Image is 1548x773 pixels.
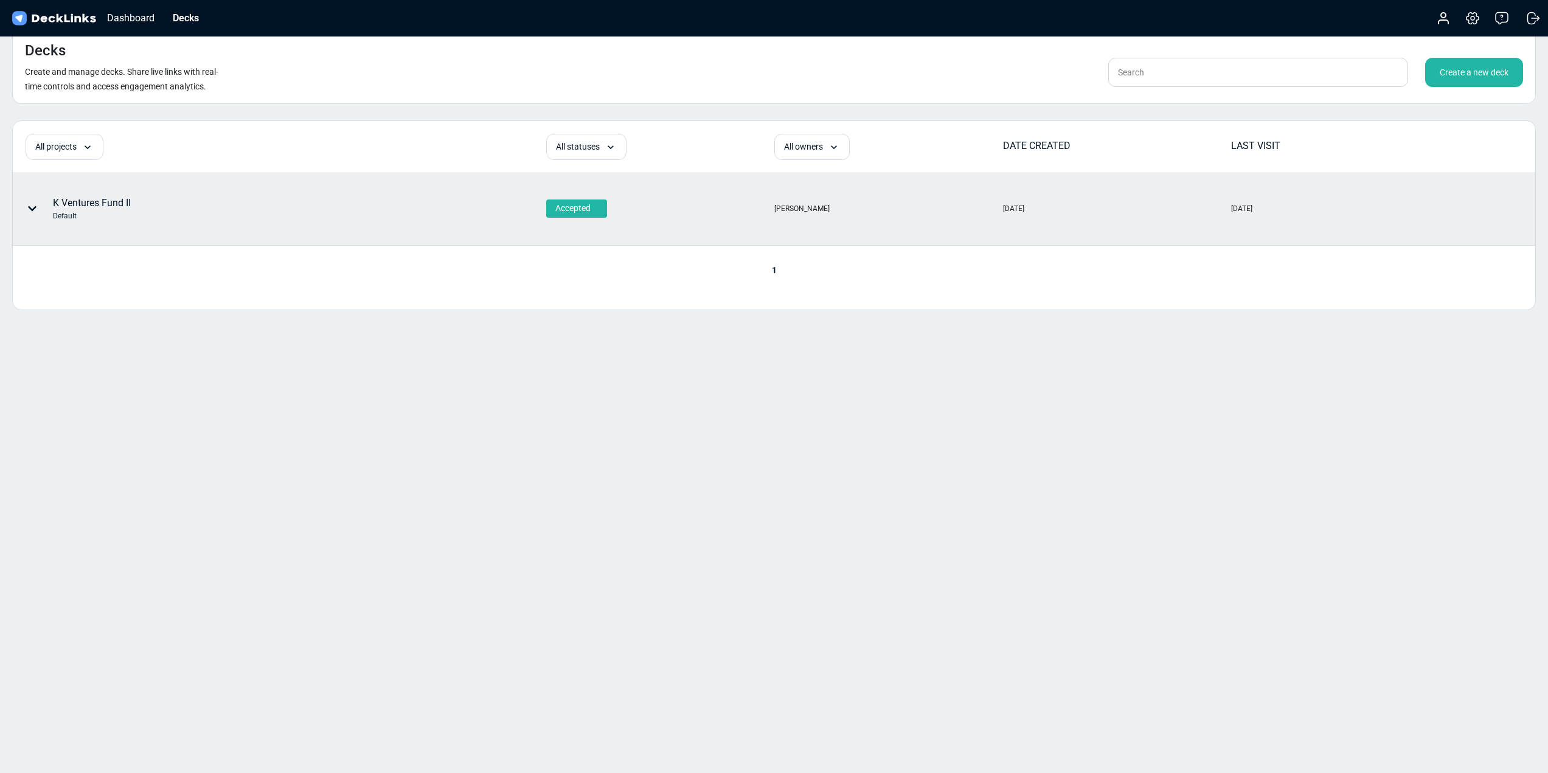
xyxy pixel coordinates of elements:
div: Default [53,210,131,221]
div: [PERSON_NAME] [774,203,830,214]
div: DATE CREATED [1003,139,1230,153]
span: 1 [766,265,783,275]
div: [DATE] [1003,203,1024,214]
div: Decks [167,10,205,26]
input: Search [1108,58,1408,87]
div: All projects [26,134,103,160]
div: [DATE] [1231,203,1252,214]
span: Accepted [555,202,591,215]
div: LAST VISIT [1231,139,1458,153]
div: Create a new deck [1425,58,1523,87]
img: DeckLinks [10,10,98,27]
h4: Decks [25,42,66,60]
div: Dashboard [101,10,161,26]
small: Create and manage decks. Share live links with real-time controls and access engagement analytics. [25,67,218,91]
div: K Ventures Fund II [53,196,131,221]
div: All owners [774,134,850,160]
div: All statuses [546,134,626,160]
